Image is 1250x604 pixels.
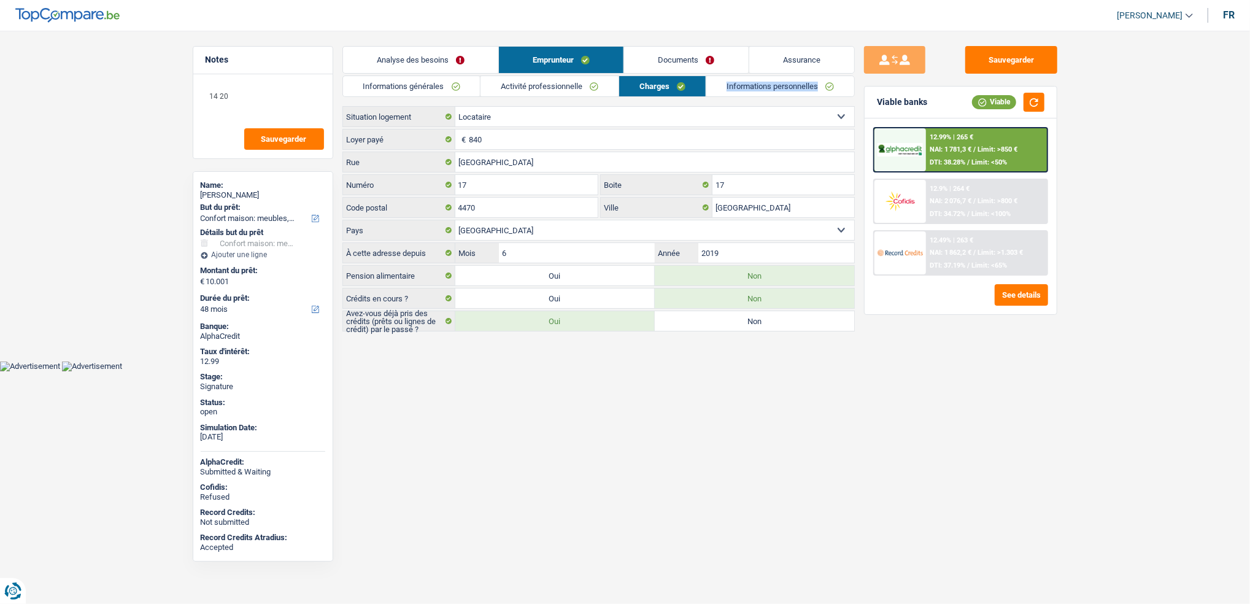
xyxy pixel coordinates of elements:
[343,107,455,126] label: Situation logement
[930,197,971,205] span: NAI: 2 076,7 €
[930,158,965,166] span: DTI: 38.28%
[967,158,970,166] span: /
[201,382,325,392] div: Signature
[15,8,120,23] img: TopCompare Logo
[201,508,325,517] div: Record Credits:
[201,357,325,366] div: 12.99
[930,261,965,269] span: DTI: 37.19%
[499,47,623,73] a: Emprunteur
[201,180,325,190] div: Name:
[201,398,325,408] div: Status:
[973,145,976,153] span: /
[480,76,619,96] a: Activité professionnelle
[455,288,655,308] label: Oui
[965,46,1057,74] button: Sauvegarder
[201,492,325,502] div: Refused
[201,203,323,212] label: But du prêt:
[973,249,976,257] span: /
[201,250,325,259] div: Ajouter une ligne
[201,228,325,238] div: Détails but du prêt
[706,76,854,96] a: Informations personnelles
[62,362,122,371] img: Advertisement
[201,457,325,467] div: AlphaCredit:
[499,243,654,263] input: MM
[455,130,469,149] span: €
[698,243,854,263] input: AAAA
[878,241,923,264] img: Record Credits
[655,243,698,263] label: Année
[201,482,325,492] div: Cofidis:
[749,47,854,73] a: Assurance
[343,220,455,240] label: Pays
[971,261,1007,269] span: Limit: <65%
[343,130,455,149] label: Loyer payé
[877,97,927,107] div: Viable banks
[967,261,970,269] span: /
[971,210,1011,218] span: Limit: <100%
[343,266,455,285] label: Pension alimentaire
[261,135,307,143] span: Sauvegarder
[201,517,325,527] div: Not submitted
[930,185,970,193] div: 12.9% | 264 €
[343,288,455,308] label: Crédits en cours ?
[973,197,976,205] span: /
[1117,10,1182,21] span: [PERSON_NAME]
[343,152,455,172] label: Rue
[1107,6,1193,26] a: [PERSON_NAME]
[201,322,325,331] div: Banque:
[978,249,1023,257] span: Limit: >1.303 €
[972,95,1016,109] div: Viable
[343,243,455,263] label: À cette adresse depuis
[455,311,655,331] label: Oui
[878,190,923,212] img: Cofidis
[995,284,1048,306] button: See details
[343,198,455,217] label: Code postal
[455,243,499,263] label: Mois
[930,210,965,218] span: DTI: 34.72%
[343,311,455,331] label: Avez-vous déjà pris des crédits (prêts ou lignes de crédit) par le passé ?
[601,175,712,195] label: Boite
[201,372,325,382] div: Stage:
[343,175,455,195] label: Numéro
[201,277,205,287] span: €
[978,197,1017,205] span: Limit: >800 €
[201,266,323,276] label: Montant du prêt:
[978,145,1017,153] span: Limit: >850 €
[619,76,706,96] a: Charges
[244,128,324,150] button: Sauvegarder
[655,311,854,331] label: Non
[878,143,923,157] img: AlphaCredit
[201,467,325,477] div: Submitted & Waiting
[201,190,325,200] div: [PERSON_NAME]
[967,210,970,218] span: /
[201,347,325,357] div: Taux d'intérêt:
[201,533,325,543] div: Record Credits Atradius:
[455,266,655,285] label: Oui
[1223,9,1235,21] div: fr
[930,133,973,141] div: 12.99% | 265 €
[343,76,480,96] a: Informations générales
[201,543,325,552] div: Accepted
[930,249,971,257] span: NAI: 1 862,2 €
[201,407,325,417] div: open
[624,47,748,73] a: Documents
[971,158,1007,166] span: Limit: <50%
[930,145,971,153] span: NAI: 1 781,3 €
[201,331,325,341] div: AlphaCredit
[930,236,973,244] div: 12.49% | 263 €
[655,266,854,285] label: Non
[201,293,323,303] label: Durée du prêt:
[601,198,712,217] label: Ville
[201,432,325,442] div: [DATE]
[343,47,498,73] a: Analyse des besoins
[206,55,320,65] h5: Notes
[655,288,854,308] label: Non
[201,423,325,433] div: Simulation Date:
